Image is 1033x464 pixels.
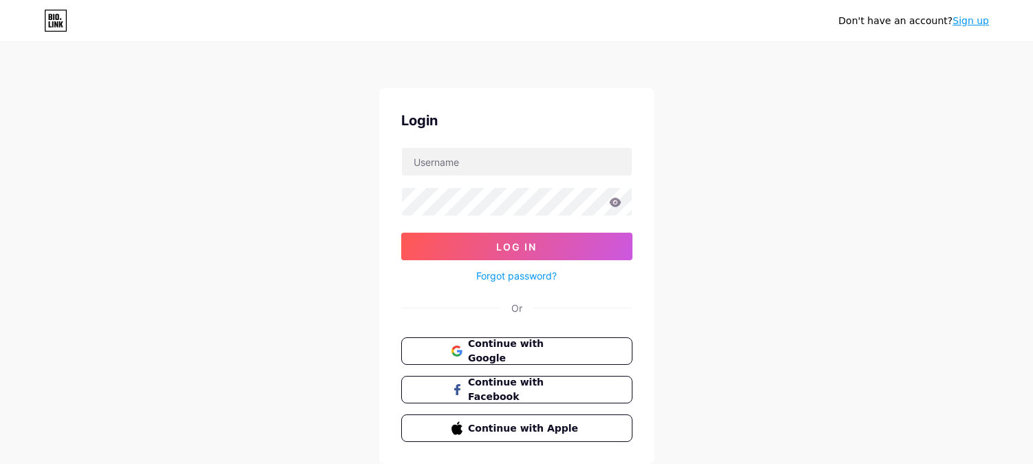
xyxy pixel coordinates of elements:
[468,337,582,366] span: Continue with Google
[476,268,557,283] a: Forgot password?
[468,375,582,404] span: Continue with Facebook
[401,337,632,365] button: Continue with Google
[401,110,632,131] div: Login
[511,301,522,315] div: Or
[401,376,632,403] button: Continue with Facebook
[402,148,632,176] input: Username
[496,241,537,253] span: Log In
[468,421,582,436] span: Continue with Apple
[838,14,989,28] div: Don't have an account?
[401,414,632,442] button: Continue with Apple
[952,15,989,26] a: Sign up
[401,233,632,260] button: Log In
